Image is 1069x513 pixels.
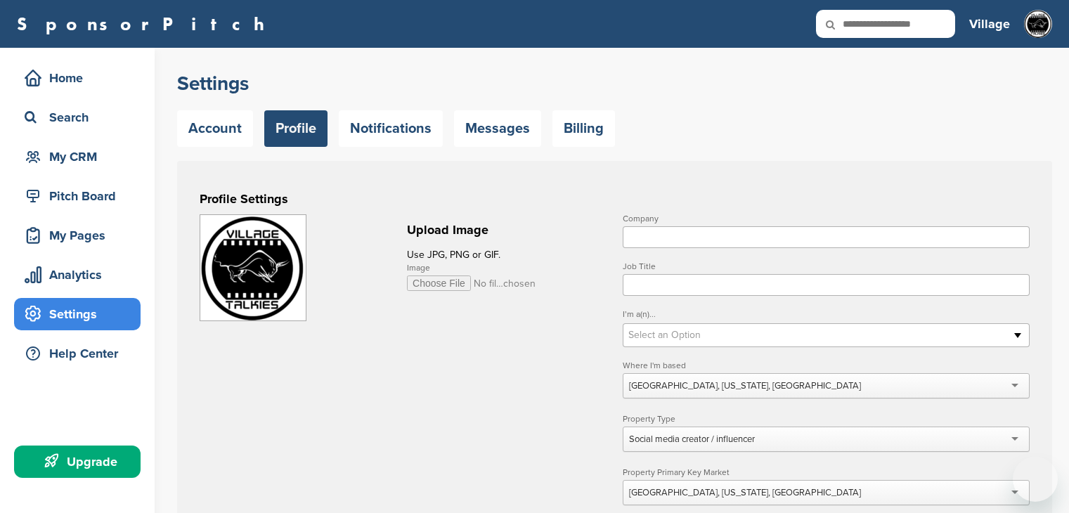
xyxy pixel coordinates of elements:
[407,246,607,264] p: Use JPG, PNG or GIF.
[14,446,141,478] a: Upgrade
[629,433,755,446] div: Social media creator / influencer
[623,415,1030,423] label: Property Type
[629,379,861,392] div: [GEOGRAPHIC_DATA], [US_STATE], [GEOGRAPHIC_DATA]
[177,110,253,147] a: Account
[200,215,306,320] img: Webp.net resizeimage (6)
[623,310,1030,318] label: I’m a(n)...
[264,110,328,147] a: Profile
[21,183,141,209] div: Pitch Board
[628,327,1006,344] span: Select an Option
[407,264,607,272] label: Image
[14,219,141,252] a: My Pages
[339,110,443,147] a: Notifications
[21,262,141,287] div: Analytics
[14,101,141,134] a: Search
[21,144,141,169] div: My CRM
[200,189,1030,209] h3: Profile Settings
[21,65,141,91] div: Home
[14,62,141,94] a: Home
[14,337,141,370] a: Help Center
[21,449,141,474] div: Upgrade
[177,71,1052,96] h2: Settings
[14,298,141,330] a: Settings
[21,301,141,327] div: Settings
[623,361,1030,370] label: Where I'm based
[1024,10,1052,38] img: Webp.net resizeimage (6)
[21,223,141,248] div: My Pages
[14,259,141,291] a: Analytics
[552,110,615,147] a: Billing
[969,14,1010,34] h3: Village
[407,221,607,240] h2: Upload Image
[454,110,541,147] a: Messages
[623,214,1030,223] label: Company
[14,180,141,212] a: Pitch Board
[623,262,1030,271] label: Job Title
[21,105,141,130] div: Search
[17,15,273,33] a: SponsorPitch
[969,8,1010,39] a: Village
[1013,457,1058,502] iframe: Button to launch messaging window
[14,141,141,173] a: My CRM
[21,341,141,366] div: Help Center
